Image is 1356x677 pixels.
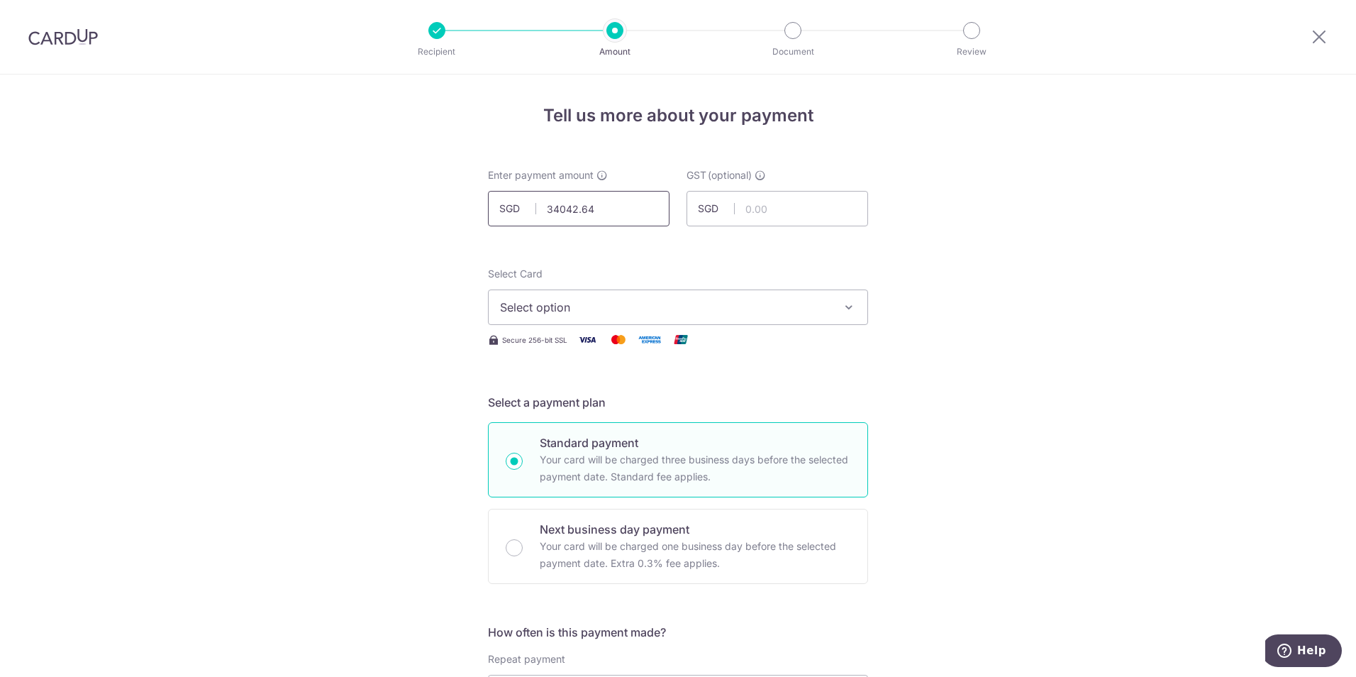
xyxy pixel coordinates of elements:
span: SGD [499,202,536,216]
span: (optional) [708,168,752,182]
p: Your card will be charged three business days before the selected payment date. Standard fee appl... [540,451,850,485]
span: GST [687,168,706,182]
span: translation missing: en.payables.payment_networks.credit_card.summary.labels.select_card [488,268,543,280]
img: American Express [635,331,664,348]
label: Repeat payment [488,652,565,666]
span: SGD [698,202,735,216]
p: Document [740,45,845,59]
h5: Select a payment plan [488,394,868,411]
img: CardUp [28,28,98,45]
p: Next business day payment [540,521,850,538]
p: Amount [562,45,667,59]
h4: Tell us more about your payment [488,103,868,128]
button: Select option [488,290,868,325]
h5: How often is this payment made? [488,624,868,641]
p: Review [919,45,1024,59]
span: Secure 256-bit SSL [502,334,567,346]
img: Mastercard [604,331,633,348]
input: 0.00 [687,191,868,226]
p: Recipient [384,45,489,59]
span: Enter payment amount [488,168,594,182]
input: 0.00 [488,191,669,226]
iframe: Opens a widget where you can find more information [1265,634,1342,670]
img: Union Pay [667,331,695,348]
span: Select option [500,299,830,316]
p: Your card will be charged one business day before the selected payment date. Extra 0.3% fee applies. [540,538,850,572]
img: Visa [573,331,601,348]
p: Standard payment [540,434,850,451]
